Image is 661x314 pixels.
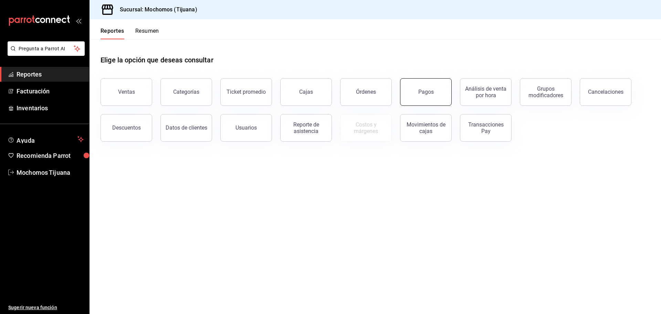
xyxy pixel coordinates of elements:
div: Movimientos de cajas [405,121,447,134]
div: Categorías [173,89,199,95]
div: Análisis de venta por hora [464,85,507,99]
span: Pregunta a Parrot AI [19,45,74,52]
button: Usuarios [220,114,272,142]
a: Pregunta a Parrot AI [5,50,85,57]
button: Movimientos de cajas [400,114,452,142]
span: Recomienda Parrot [17,151,84,160]
div: Órdenes [356,89,376,95]
button: Pagos [400,78,452,106]
span: Inventarios [17,103,84,113]
button: open_drawer_menu [76,18,81,23]
div: Pagos [418,89,434,95]
div: Reporte de asistencia [285,121,327,134]
div: Transacciones Pay [464,121,507,134]
div: Datos de clientes [166,124,207,131]
div: Descuentos [112,124,141,131]
button: Reporte de asistencia [280,114,332,142]
button: Transacciones Pay [460,114,512,142]
h3: Sucursal: Mochomos (Tijuana) [114,6,197,14]
div: Costos y márgenes [345,121,387,134]
h1: Elige la opción que deseas consultar [101,55,213,65]
div: Ticket promedio [227,89,266,95]
button: Descuentos [101,114,152,142]
div: Cajas [299,88,313,96]
button: Ticket promedio [220,78,272,106]
div: Grupos modificadores [524,85,567,99]
button: Cancelaciones [580,78,631,106]
div: Ventas [118,89,135,95]
span: Ayuda [17,135,75,143]
div: navigation tabs [101,28,159,39]
button: Contrata inventarios para ver este reporte [340,114,392,142]
span: Sugerir nueva función [8,304,84,311]
button: Resumen [135,28,159,39]
button: Ventas [101,78,152,106]
button: Órdenes [340,78,392,106]
span: Mochomos Tijuana [17,168,84,177]
div: Usuarios [235,124,257,131]
button: Reportes [101,28,124,39]
button: Datos de clientes [160,114,212,142]
button: Categorías [160,78,212,106]
span: Reportes [17,70,84,79]
div: Cancelaciones [588,89,623,95]
button: Análisis de venta por hora [460,78,512,106]
button: Grupos modificadores [520,78,571,106]
a: Cajas [280,78,332,106]
button: Pregunta a Parrot AI [8,41,85,56]
span: Facturación [17,87,84,96]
